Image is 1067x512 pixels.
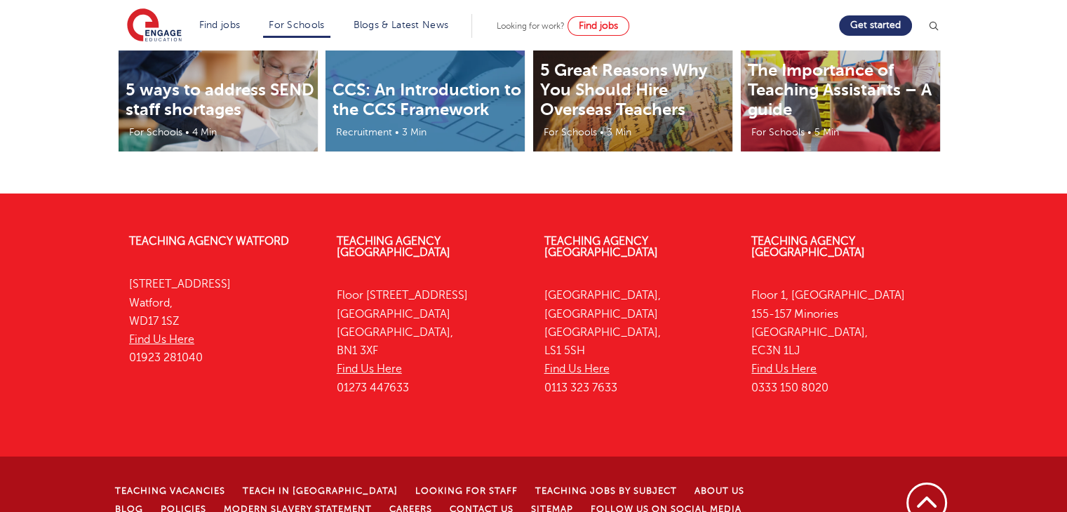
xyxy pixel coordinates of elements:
[813,124,840,140] li: 5 Min
[127,8,182,43] img: Engage Education
[579,20,618,31] span: Find jobs
[184,124,191,140] li: •
[744,124,806,140] li: For Schools
[129,275,316,367] p: [STREET_ADDRESS] Watford, WD17 1SZ 01923 281040
[544,235,658,259] a: Teaching Agency [GEOGRAPHIC_DATA]
[598,124,605,140] li: •
[191,124,218,140] li: 4 Min
[751,363,817,375] a: Find Us Here
[122,124,184,140] li: For Schools
[129,333,194,346] a: Find Us Here
[748,60,932,119] a: The Importance of Teaching Assistants – A guide
[243,486,398,496] a: Teach in [GEOGRAPHIC_DATA]
[129,235,289,248] a: Teaching Agency Watford
[605,124,633,140] li: 3 Min
[497,21,565,31] span: Looking for work?
[337,363,402,375] a: Find Us Here
[415,486,518,496] a: Looking for staff
[806,124,813,140] li: •
[544,363,610,375] a: Find Us Here
[269,20,324,30] a: For Schools
[354,20,449,30] a: Blogs & Latest News
[337,235,450,259] a: Teaching Agency [GEOGRAPHIC_DATA]
[751,235,865,259] a: Teaching Agency [GEOGRAPHIC_DATA]
[544,286,731,397] p: [GEOGRAPHIC_DATA], [GEOGRAPHIC_DATA] [GEOGRAPHIC_DATA], LS1 5SH 0113 323 7633
[537,124,598,140] li: For Schools
[337,286,523,397] p: Floor [STREET_ADDRESS] [GEOGRAPHIC_DATA] [GEOGRAPHIC_DATA], BN1 3XF 01273 447633
[839,15,912,36] a: Get started
[329,124,394,140] li: Recruitment
[751,286,938,397] p: Floor 1, [GEOGRAPHIC_DATA] 155-157 Minories [GEOGRAPHIC_DATA], EC3N 1LJ 0333 150 8020
[535,486,677,496] a: Teaching jobs by subject
[401,124,428,140] li: 3 Min
[394,124,401,140] li: •
[568,16,629,36] a: Find jobs
[115,486,225,496] a: Teaching Vacancies
[540,60,708,119] a: 5 Great Reasons Why You Should Hire Overseas Teachers
[199,20,241,30] a: Find jobs
[694,486,744,496] a: About Us
[333,80,521,119] a: CCS: An Introduction to the CCS Framework
[126,80,314,119] a: 5 ways to address SEND staff shortages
